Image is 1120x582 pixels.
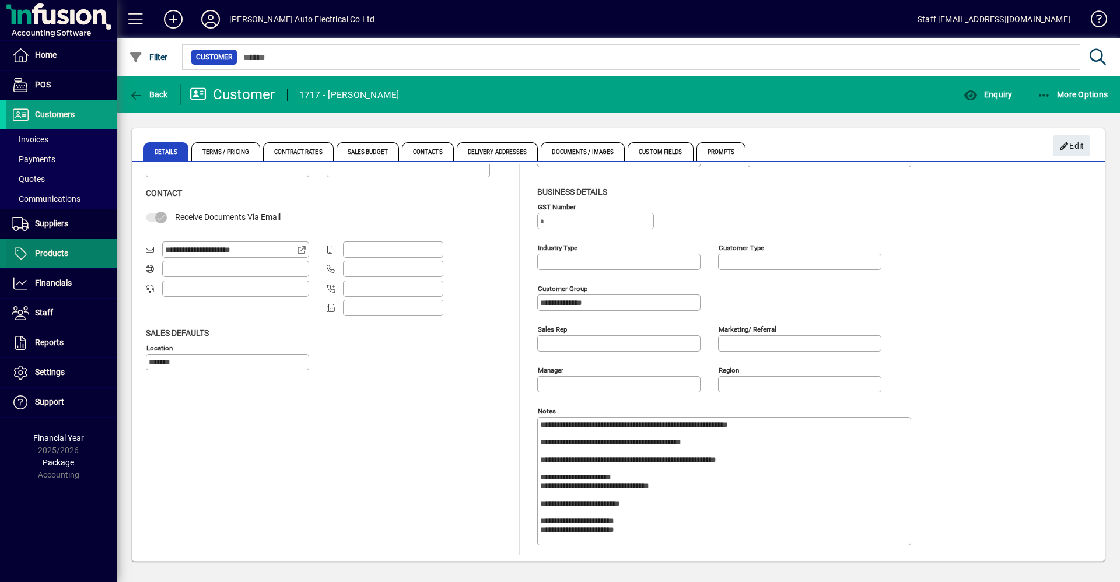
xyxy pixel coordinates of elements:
span: POS [35,80,51,89]
button: Filter [126,47,171,68]
span: Delivery Addresses [457,142,538,161]
mat-label: Location [146,343,173,352]
span: Receive Documents Via Email [175,212,281,222]
button: Profile [192,9,229,30]
span: Suppliers [35,219,68,228]
mat-label: Industry type [538,243,577,251]
span: Business details [537,187,607,197]
span: Prompts [696,142,746,161]
a: Invoices [6,129,117,149]
mat-label: Customer group [538,284,587,292]
a: Suppliers [6,209,117,239]
span: Edit [1059,136,1084,156]
span: Home [35,50,57,59]
mat-label: GST Number [538,202,576,211]
span: Custom Fields [628,142,693,161]
a: Knowledge Base [1082,2,1105,40]
mat-label: Region [719,366,739,374]
span: Communications [12,194,80,204]
div: [PERSON_NAME] Auto Electrical Co Ltd [229,10,374,29]
a: Payments [6,149,117,169]
a: Settings [6,358,117,387]
a: Staff [6,299,117,328]
button: Add [155,9,192,30]
span: Financial Year [33,433,84,443]
span: Customer [196,51,232,63]
span: Details [143,142,188,161]
a: Reports [6,328,117,357]
span: Contacts [402,142,454,161]
span: Contract Rates [263,142,333,161]
mat-label: Marketing/ Referral [719,325,776,333]
span: Staff [35,308,53,317]
span: More Options [1037,90,1108,99]
span: Invoices [12,135,48,144]
span: Reports [35,338,64,347]
mat-label: Customer type [719,243,764,251]
div: 1717 - [PERSON_NAME] [299,86,400,104]
span: Sales defaults [146,328,209,338]
mat-label: Sales rep [538,325,567,333]
span: Sales Budget [337,142,399,161]
button: Enquiry [961,84,1015,105]
span: Products [35,248,68,258]
span: Customers [35,110,75,119]
mat-label: Manager [538,366,563,374]
mat-label: Notes [538,406,556,415]
button: Back [126,84,171,105]
div: Staff [EMAIL_ADDRESS][DOMAIN_NAME] [918,10,1070,29]
a: Financials [6,269,117,298]
app-page-header-button: Back [117,84,181,105]
span: Package [43,458,74,467]
a: POS [6,71,117,100]
span: Enquiry [964,90,1012,99]
span: Support [35,397,64,406]
a: Communications [6,189,117,209]
div: Customer [190,85,275,104]
a: Products [6,239,117,268]
span: Quotes [12,174,45,184]
button: More Options [1034,84,1111,105]
a: Home [6,41,117,70]
button: Edit [1053,135,1090,156]
span: Settings [35,367,65,377]
span: Terms / Pricing [191,142,261,161]
span: Documents / Images [541,142,625,161]
span: Back [129,90,168,99]
span: Payments [12,155,55,164]
a: Support [6,388,117,417]
span: Filter [129,52,168,62]
a: Quotes [6,169,117,189]
span: Contact [146,188,182,198]
span: Financials [35,278,72,288]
